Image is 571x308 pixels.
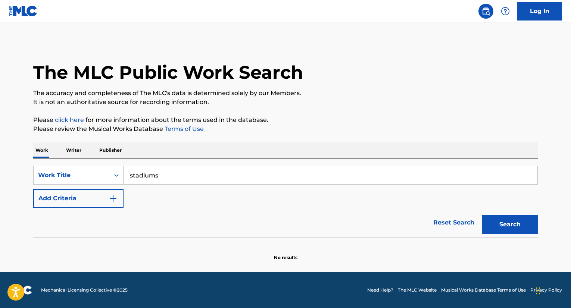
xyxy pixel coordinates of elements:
button: Add Criteria [33,189,124,208]
iframe: Chat Widget [534,272,571,308]
img: search [481,7,490,16]
p: No results [274,245,297,261]
div: Work Title [38,171,105,180]
span: Mechanical Licensing Collective © 2025 [41,287,128,293]
p: Work [33,142,50,158]
p: Please review the Musical Works Database [33,125,538,133]
p: Publisher [97,142,124,158]
a: Privacy Policy [530,287,562,293]
img: logo [9,286,32,295]
img: MLC Logo [9,6,38,16]
p: Writer [64,142,84,158]
a: click here [55,116,84,123]
p: The accuracy and completeness of The MLC's data is determined solely by our Members. [33,89,538,98]
form: Search Form [33,166,538,238]
a: Log In [517,2,562,21]
p: Please for more information about the terms used in the database. [33,116,538,125]
h1: The MLC Public Work Search [33,61,303,84]
a: The MLC Website [398,287,437,293]
a: Need Help? [367,287,393,293]
a: Musical Works Database Terms of Use [441,287,526,293]
button: Search [482,215,538,234]
img: help [501,7,510,16]
div: Help [498,4,513,19]
a: Terms of Use [163,125,204,132]
img: 9d2ae6d4665cec9f34b9.svg [109,194,118,203]
a: Public Search [478,4,493,19]
a: Reset Search [430,214,478,231]
p: It is not an authoritative source for recording information. [33,98,538,107]
div: Drag [536,280,540,302]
